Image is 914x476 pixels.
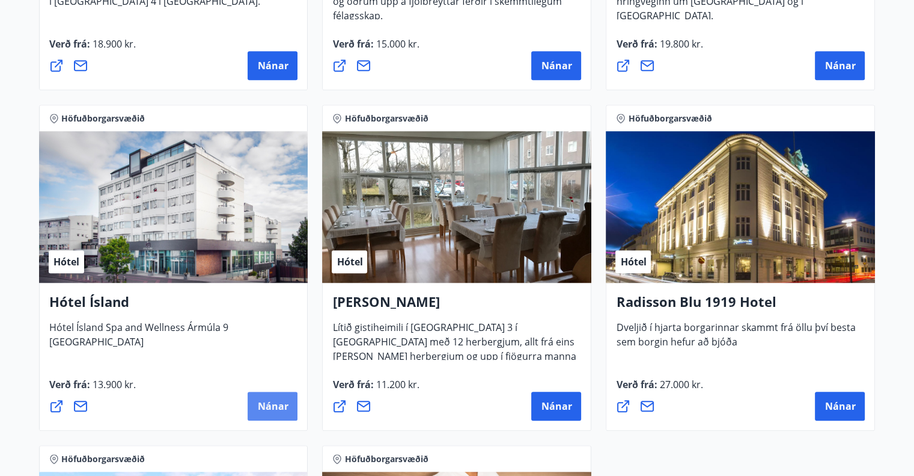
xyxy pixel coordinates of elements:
[332,378,419,401] span: Verð frá :
[257,400,288,413] span: Nánar
[257,59,288,72] span: Nánar
[344,113,428,125] span: Höfuðborgarsvæðið
[49,321,228,358] span: Hótel Ísland Spa and Wellness Ármúla 9 [GEOGRAPHIC_DATA]
[657,37,702,51] span: 19.800 kr.
[49,292,298,320] h4: Hótel Ísland
[531,51,581,80] button: Nánar
[531,392,581,421] button: Nánar
[824,59,855,72] span: Nánar
[616,321,855,358] span: Dveljið í hjarta borgarinnar skammt frá öllu því besta sem borgin hefur að bjóða
[815,392,865,421] button: Nánar
[541,59,571,72] span: Nánar
[344,453,428,465] span: Höfuðborgarsvæðið
[373,378,419,391] span: 11.200 kr.
[620,255,646,268] span: Hótel
[616,292,865,320] h4: Radisson Blu 1919 Hotel
[628,113,711,125] span: Höfuðborgarsvæðið
[90,37,136,51] span: 18.900 kr.
[61,453,145,465] span: Höfuðborgarsvæðið
[248,392,297,421] button: Nánar
[332,37,419,60] span: Verð frá :
[49,37,136,60] span: Verð frá :
[541,400,571,413] span: Nánar
[337,255,362,268] span: Hótel
[248,51,297,80] button: Nánar
[61,113,145,125] span: Höfuðborgarsvæðið
[332,321,576,387] span: Lítið gistiheimili í [GEOGRAPHIC_DATA] 3 í [GEOGRAPHIC_DATA] með 12 herbergjum, allt frá eins [PE...
[332,292,581,320] h4: [PERSON_NAME]
[616,37,702,60] span: Verð frá :
[53,255,79,268] span: Hótel
[49,378,136,401] span: Verð frá :
[90,378,136,391] span: 13.900 kr.
[373,37,419,51] span: 15.000 kr.
[824,400,855,413] span: Nánar
[657,378,702,391] span: 27.000 kr.
[815,51,865,80] button: Nánar
[616,378,702,401] span: Verð frá :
